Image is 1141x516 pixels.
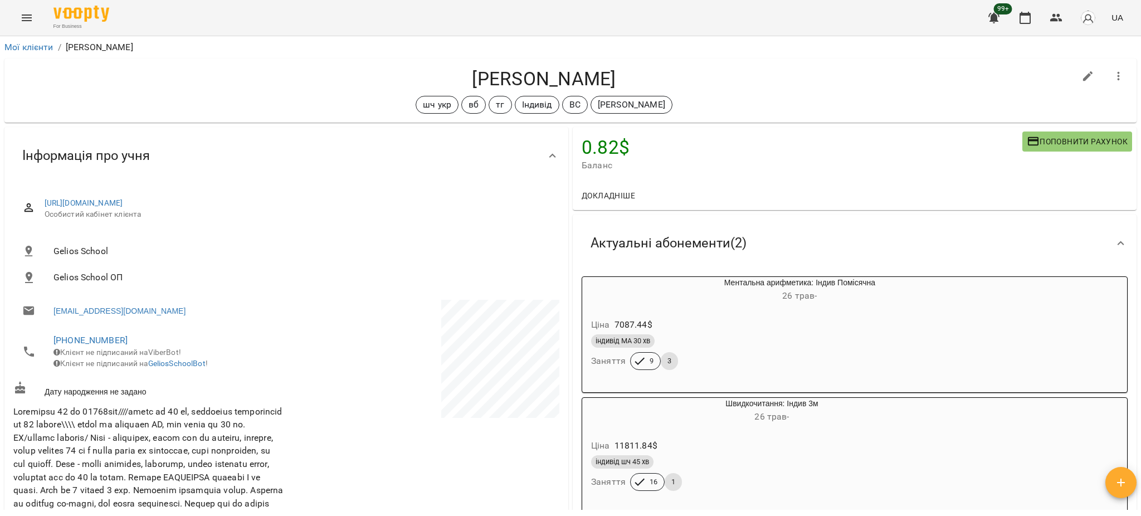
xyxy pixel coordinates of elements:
span: Клієнт не підписаний на ViberBot! [53,348,181,357]
p: 7087.44 $ [615,318,652,332]
div: Ментальна арифметика: Індив Помісячна [636,277,964,304]
span: Gelios School ОП [53,271,550,284]
span: 16 [643,477,664,487]
p: 11811.84 $ [615,439,657,452]
div: Інформація про учня [4,127,568,184]
div: Актуальні абонементи(2) [573,215,1137,272]
button: Ментальна арифметика: Індив Помісячна26 трав- Ціна7087.44$індивід МА 30 хвЗаняття93 [582,277,964,383]
h6: Заняття [591,474,626,490]
span: 26 трав - [754,411,789,422]
div: [PERSON_NAME] [591,96,672,114]
p: тг [496,98,504,111]
p: [PERSON_NAME] [66,41,133,54]
li: / [58,41,61,54]
button: Швидкочитання: Індив 3м26 трав- Ціна11811.84$індивід шч 45 хвЗаняття161 [582,398,908,504]
p: [PERSON_NAME] [598,98,665,111]
div: Ментальна арифметика: Індив Помісячна [582,277,636,304]
div: шч укр [416,96,459,114]
span: Докладніше [582,189,635,202]
div: Індивід [515,96,559,114]
nav: breadcrumb [4,41,1137,54]
h4: [PERSON_NAME] [13,67,1075,90]
div: ВС [562,96,588,114]
span: For Business [53,23,109,30]
h6: Ціна [591,438,610,454]
span: індивід МА 30 хв [591,336,655,346]
span: індивід шч 45 хв [591,457,654,467]
a: [PHONE_NUMBER] [53,335,128,345]
button: UA [1107,7,1128,28]
div: вб [461,96,486,114]
p: шч укр [423,98,451,111]
span: 9 [643,356,660,366]
span: Баланс [582,159,1022,172]
div: Швидкочитання: Індив 3м [582,398,636,425]
span: Клієнт не підписаний на ! [53,359,208,368]
p: Індивід [522,98,552,111]
span: Актуальні абонементи ( 2 ) [591,235,747,252]
div: Швидкочитання: Індив 3м [636,398,908,425]
a: Мої клієнти [4,42,53,52]
div: Дату народження не задано [11,379,286,400]
p: ВС [569,98,581,111]
p: вб [469,98,479,111]
button: Menu [13,4,40,31]
h4: 0.82 $ [582,136,1022,159]
span: Gelios School [53,245,550,258]
button: Поповнити рахунок [1022,132,1132,152]
span: 99+ [994,3,1012,14]
span: 1 [665,477,682,487]
span: Поповнити рахунок [1027,135,1128,148]
button: Докладніше [577,186,640,206]
div: тг [489,96,511,114]
a: GeliosSchoolBot [148,359,206,368]
span: 26 трав - [782,290,817,301]
img: Voopty Logo [53,6,109,22]
h6: Заняття [591,353,626,369]
a: [EMAIL_ADDRESS][DOMAIN_NAME] [53,305,186,317]
span: Інформація про учня [22,147,150,164]
h6: Ціна [591,317,610,333]
span: UA [1111,12,1123,23]
span: 3 [661,356,678,366]
span: Особистий кабінет клієнта [45,209,550,220]
img: avatar_s.png [1080,10,1096,26]
a: [URL][DOMAIN_NAME] [45,198,123,207]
